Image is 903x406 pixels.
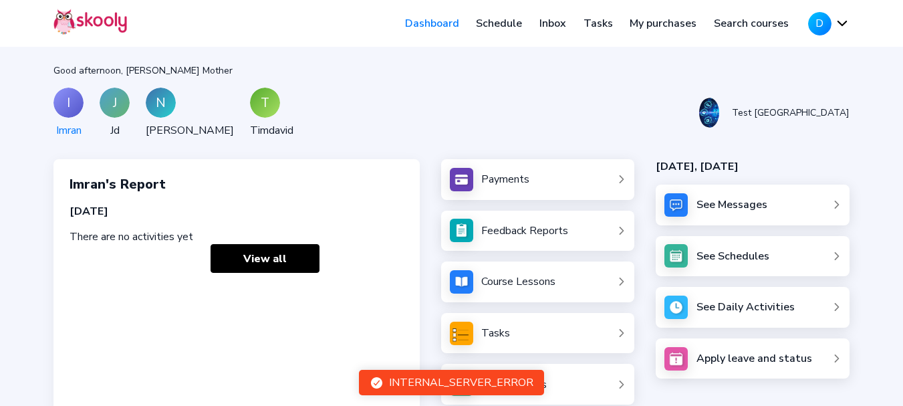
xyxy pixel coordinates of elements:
img: messages.jpg [664,193,688,217]
div: Good afternoon, [PERSON_NAME] Mother [53,64,850,77]
div: There are no activities yet [70,229,404,244]
a: Course Lessons [450,270,626,294]
div: [DATE] [70,204,404,219]
a: Tasks [450,322,626,345]
div: N [146,88,176,118]
img: apply_leave.jpg [664,347,688,371]
div: See Messages [696,197,767,212]
a: Schedule [468,13,531,34]
img: see_atten.jpg [450,219,473,242]
img: payments.jpg [450,168,473,191]
div: Test [GEOGRAPHIC_DATA] [732,106,850,119]
div: See Daily Activities [696,300,795,314]
a: See Daily Activities [656,287,850,328]
div: Imran [53,123,84,138]
a: Assessments [450,373,626,396]
div: T [250,88,280,118]
ion-icon: checkmark circle [370,376,384,390]
span: Imran's Report [70,175,166,193]
img: Skooly [53,9,127,35]
img: 20230920103547606348671778388916gkSTdo2X5CHjKQp21X.jpeg [699,98,719,128]
a: View all [211,244,319,273]
div: INTERNAL_SERVER_ERROR [389,375,533,390]
div: Payments [481,172,529,187]
a: Dashboard [396,13,468,34]
img: activity.jpg [664,296,688,319]
button: Dchevron down outline [808,12,850,35]
div: See Schedules [696,249,769,264]
div: [PERSON_NAME] [146,123,234,138]
div: J [100,88,130,118]
img: courses.jpg [450,270,473,294]
a: Payments [450,168,626,191]
div: Apply leave and status [696,351,812,366]
img: schedule.jpg [664,244,688,268]
a: Apply leave and status [656,338,850,379]
div: I [53,88,84,118]
div: Course Lessons [481,274,555,289]
div: Tasks [481,326,510,340]
a: Tasks [575,13,622,34]
div: Feedback Reports [481,223,568,238]
a: Search courses [705,13,797,34]
a: My purchases [621,13,705,34]
a: See Schedules [656,236,850,277]
div: Timdavid [250,123,293,138]
a: Inbox [531,13,575,34]
a: Feedback Reports [450,219,626,242]
div: Jd [100,123,130,138]
div: [DATE], [DATE] [656,159,850,174]
img: tasksForMpWeb.png [450,322,473,345]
